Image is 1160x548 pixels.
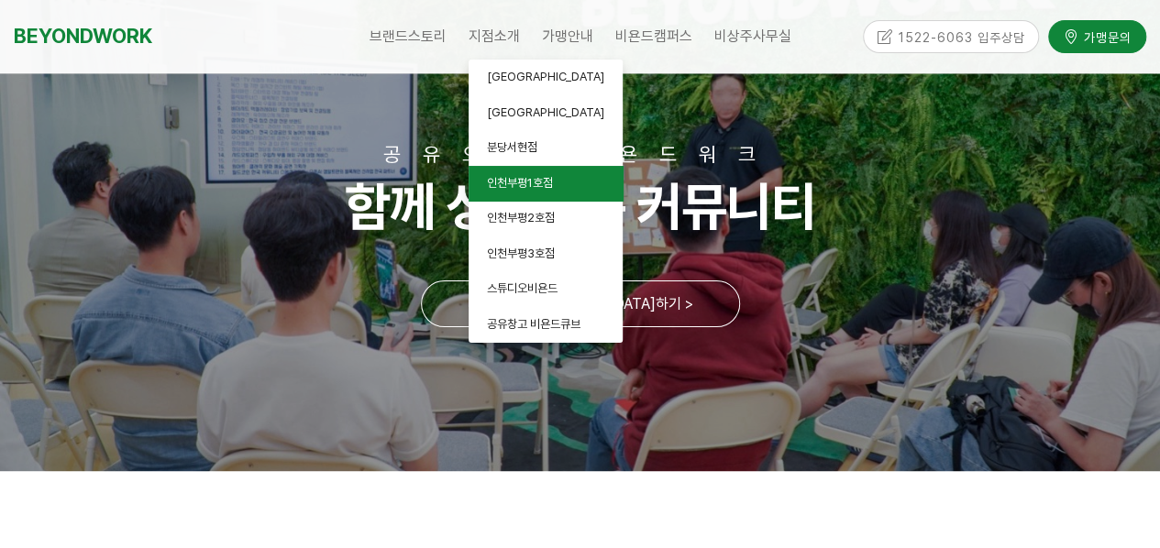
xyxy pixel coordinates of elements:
[469,271,623,307] a: 스튜디오비욘드
[469,236,623,272] a: 인천부평3호점
[487,70,604,83] span: [GEOGRAPHIC_DATA]
[487,317,580,331] span: 공유창고 비욘드큐브
[469,166,623,202] a: 인천부평1호점
[604,14,703,60] a: 비욘드캠퍼스
[469,307,623,343] a: 공유창고 비욘드큐브
[542,27,593,45] span: 가맹안내
[615,27,692,45] span: 비욘드캠퍼스
[469,201,623,236] a: 인천부평2호점
[458,14,531,60] a: 지점소개
[487,176,553,190] span: 인천부평1호점
[487,140,537,154] span: 분당서현점
[487,281,558,295] span: 스튜디오비욘드
[359,14,458,60] a: 브랜드스토리
[703,14,802,60] a: 비상주사무실
[370,27,447,45] span: 브랜드스토리
[1078,27,1132,45] span: 가맹문의
[1048,19,1146,51] a: 가맹문의
[14,19,152,53] a: BEYONDWORK
[469,95,623,131] a: [GEOGRAPHIC_DATA]
[487,211,555,225] span: 인천부평2호점
[714,27,791,45] span: 비상주사무실
[469,130,623,166] a: 분당서현점
[487,247,555,260] span: 인천부평3호점
[531,14,604,60] a: 가맹안내
[469,60,623,95] a: [GEOGRAPHIC_DATA]
[469,27,520,45] span: 지점소개
[487,105,604,119] span: [GEOGRAPHIC_DATA]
